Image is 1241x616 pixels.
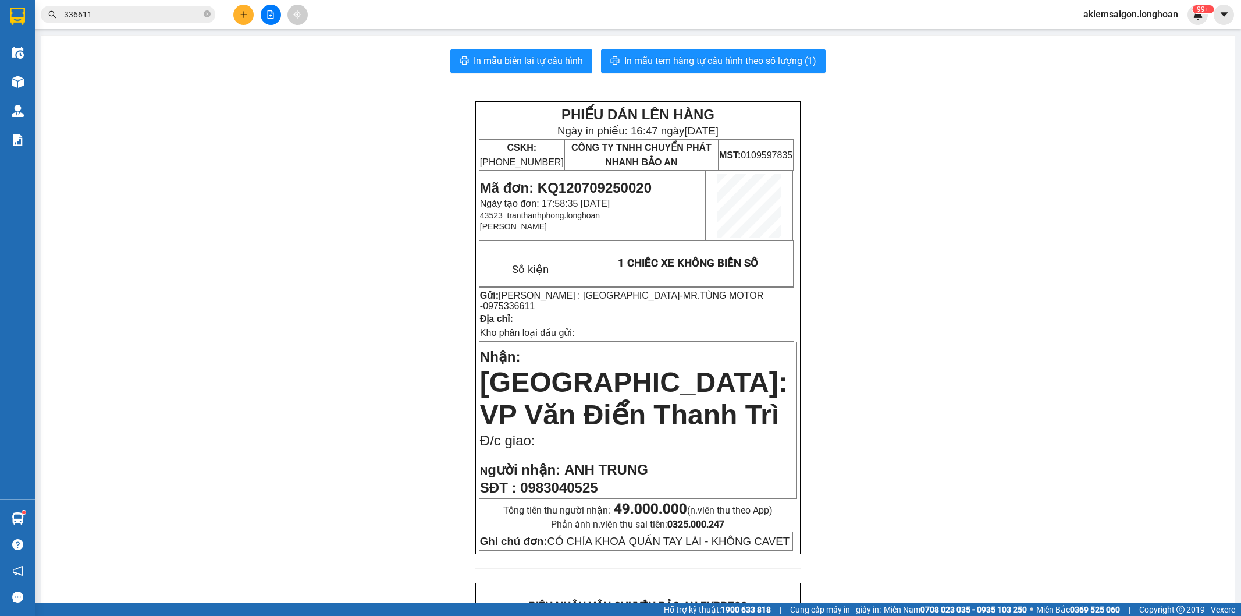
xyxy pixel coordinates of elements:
[12,134,24,146] img: solution-icon
[520,480,598,495] span: 0983040525
[480,480,517,495] strong: SĐT :
[480,535,547,547] strong: Ghi chú đơn:
[10,8,25,25] img: logo-vxr
[780,603,781,616] span: |
[1036,603,1120,616] span: Miền Bắc
[480,222,547,231] span: [PERSON_NAME]
[610,56,620,67] span: printer
[480,535,790,547] span: CÓ CHÌA KHOÁ QUẤN TAY LÁI - KHÔNG CAVET
[12,512,24,525] img: warehouse-icon
[488,462,560,477] span: gười nhận:
[261,5,281,25] button: file-add
[12,592,23,603] span: message
[884,603,1027,616] span: Miền Nam
[1193,9,1203,20] img: icon-new-feature
[1074,7,1187,22] span: akiemsaigon.longhoan
[287,5,308,25] button: aim
[684,125,719,137] span: [DATE]
[480,367,788,430] span: [GEOGRAPHIC_DATA]: VP Văn Điển Thanh Trì
[719,150,792,160] span: 0109597835
[480,433,535,448] span: Đ/c giao:
[614,505,773,516] span: (n.viên thu theo App)
[920,605,1027,614] strong: 0708 023 035 - 0935 103 250
[480,211,600,220] span: 43523_tranthanhphong.longhoan
[12,565,23,576] span: notification
[719,150,741,160] strong: MST:
[721,605,771,614] strong: 1900 633 818
[1070,605,1120,614] strong: 0369 525 060
[460,56,469,67] span: printer
[480,291,499,300] strong: Gửi:
[624,54,816,68] span: In mẫu tem hàng tự cấu hình theo số lượng (1)
[512,263,549,276] span: Số kiện
[1214,5,1234,25] button: caret-down
[22,511,26,514] sup: 1
[1030,607,1033,612] span: ⚪️
[571,143,712,167] span: CÔNG TY TNHH CHUYỂN PHÁT NHANH BẢO AN
[12,47,24,59] img: warehouse-icon
[499,291,680,300] span: [PERSON_NAME] : [GEOGRAPHIC_DATA]
[480,328,575,338] span: Kho phân loại đầu gửi:
[507,143,536,153] strong: CSKH:
[483,301,535,311] span: 0975336611
[529,600,747,613] strong: BIÊN NHẬN VẬN CHUYỂN BẢO AN EXPRESS
[12,76,24,88] img: warehouse-icon
[551,519,724,530] span: Phản ánh n.viên thu sai tiền:
[557,125,719,137] span: Ngày in phiếu: 16:47 ngày
[480,314,513,324] strong: Địa chỉ:
[1192,5,1214,13] sup: 371
[1176,606,1185,614] span: copyright
[64,8,201,21] input: Tìm tên, số ĐT hoặc mã đơn
[240,10,248,19] span: plus
[12,539,23,550] span: question-circle
[293,10,301,19] span: aim
[667,519,724,530] strong: 0325.000.247
[204,9,211,20] span: close-circle
[480,199,610,208] span: Ngày tạo đơn: 17:58:35 [DATE]
[1129,603,1130,616] span: |
[480,180,652,196] span: Mã đơn: KQ120709250020
[480,465,560,477] strong: N
[480,291,763,311] span: -
[48,10,56,19] span: search
[1219,9,1229,20] span: caret-down
[474,54,583,68] span: In mẫu biên lai tự cấu hình
[618,257,758,270] span: 1 CHIẾC XE KHÔNG BIỂN SỐ
[664,603,771,616] span: Hỗ trợ kỹ thuật:
[12,105,24,117] img: warehouse-icon
[450,49,592,73] button: printerIn mẫu biên lai tự cấu hình
[601,49,826,73] button: printerIn mẫu tem hàng tự cấu hình theo số lượng (1)
[266,10,275,19] span: file-add
[503,505,773,516] span: Tổng tiền thu người nhận:
[233,5,254,25] button: plus
[480,143,564,167] span: [PHONE_NUMBER]
[561,107,714,122] strong: PHIẾU DÁN LÊN HÀNG
[480,291,763,311] span: MR.TÙNG MOTOR -
[480,349,521,364] span: Nhận:
[790,603,881,616] span: Cung cấp máy in - giấy in:
[614,501,687,517] strong: 49.000.000
[204,10,211,17] span: close-circle
[564,462,648,477] span: ANH TRUNG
